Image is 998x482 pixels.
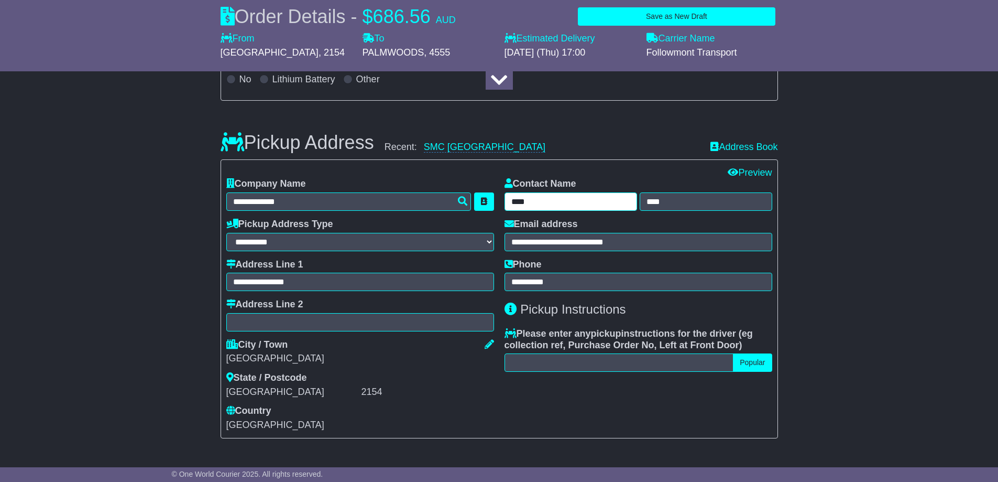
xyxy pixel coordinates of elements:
label: Country [226,405,271,417]
label: From [221,33,255,45]
span: pickup [591,328,621,339]
span: AUD [436,15,456,25]
span: © One World Courier 2025. All rights reserved. [172,470,323,478]
span: [GEOGRAPHIC_DATA] [226,420,324,430]
label: Address Line 1 [226,259,303,271]
h3: Pickup Address [221,132,374,153]
label: City / Town [226,339,288,351]
span: $ [363,6,373,27]
a: Address Book [710,142,777,153]
a: Preview [728,167,772,178]
label: Please enter any instructions for the driver ( ) [505,328,772,351]
div: Recent: [385,142,700,153]
label: Company Name [226,178,306,190]
label: Address Line 2 [226,299,303,310]
span: PALMWOODS [363,47,424,58]
div: Order Details - [221,5,456,28]
span: , 4555 [424,47,450,58]
span: 686.56 [373,6,431,27]
label: To [363,33,385,45]
span: [GEOGRAPHIC_DATA] [221,47,319,58]
span: , 2154 [319,47,345,58]
label: Estimated Delivery [505,33,636,45]
div: [GEOGRAPHIC_DATA] [226,387,359,398]
label: Contact Name [505,178,576,190]
label: Email address [505,219,578,230]
label: Pickup Address Type [226,219,333,230]
a: SMC [GEOGRAPHIC_DATA] [424,142,545,153]
button: Save as New Draft [578,7,775,26]
label: Carrier Name [646,33,715,45]
span: Pickup Instructions [520,302,626,316]
div: [GEOGRAPHIC_DATA] [226,353,494,365]
label: State / Postcode [226,372,307,384]
span: eg collection ref, Purchase Order No, Left at Front Door [505,328,753,350]
div: Followmont Transport [646,47,778,59]
button: Popular [733,354,772,372]
label: Phone [505,259,542,271]
div: 2154 [361,387,494,398]
div: [DATE] (Thu) 17:00 [505,47,636,59]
